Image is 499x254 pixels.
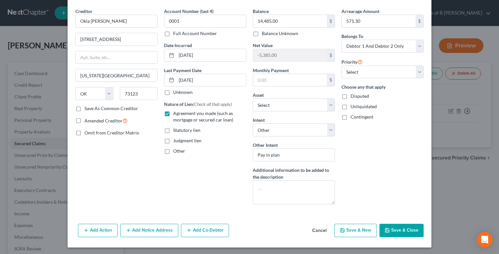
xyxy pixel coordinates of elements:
span: Omit from Creditor Matrix [84,130,139,135]
button: Add Action [78,224,118,237]
span: Agreement you made (such as mortgage or secured car loan) [173,110,233,122]
span: Belongs To [341,33,363,39]
span: Judgment lien [173,138,201,143]
span: Creditor [75,8,93,14]
button: Save & New [334,224,377,237]
label: Balance [253,8,269,15]
input: MM/DD/YYYY [176,49,246,61]
input: Apt, Suite, etc... [76,51,157,64]
input: Enter address... [76,33,157,45]
input: Specify... [253,148,335,161]
button: Add Co-Debtor [181,224,229,237]
div: $ [327,49,335,61]
input: 0.00 [253,49,327,61]
span: (Check all that apply) [193,101,232,107]
input: MM/DD/YYYY [176,74,246,86]
div: $ [327,74,335,86]
label: Nature of Lien [164,101,232,108]
input: Search creditor by name... [75,15,158,28]
span: Asset [253,92,264,98]
input: 0.00 [253,74,327,86]
label: Monthly Payment [253,67,289,74]
label: Choose any that apply [341,83,424,90]
span: Disputed [351,93,369,99]
label: Additional information to be added to the description [253,167,335,180]
label: Date Incurred [164,42,192,49]
label: Save As Common Creditor [84,105,138,112]
label: Unknown [173,89,193,95]
button: Save & Close [379,224,424,237]
input: Enter city... [76,69,157,82]
span: Unliquidated [351,104,377,109]
span: Contingent [351,114,373,120]
span: Statutory lien [173,127,200,133]
label: Balance Unknown [262,30,298,37]
label: Account Number (last 4) [164,8,213,15]
div: $ [416,15,423,27]
input: Enter zip... [120,87,158,100]
label: Arrearage Amount [341,8,379,15]
label: Net Value [253,42,273,49]
input: 0.00 [253,15,327,27]
label: Priority [341,58,363,66]
label: Last Payment Date [164,67,201,74]
span: Other [173,148,185,154]
div: $ [327,15,335,27]
button: Add Notice Address [120,224,178,237]
button: Cancel [307,224,332,237]
label: Other Intent [253,142,278,148]
div: Open Intercom Messenger [477,232,493,248]
input: 0.00 [342,15,416,27]
label: Intent [253,117,265,123]
label: Full Account Number [173,30,217,37]
span: Amended Creditor [84,118,122,123]
input: XXXX [164,15,246,28]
